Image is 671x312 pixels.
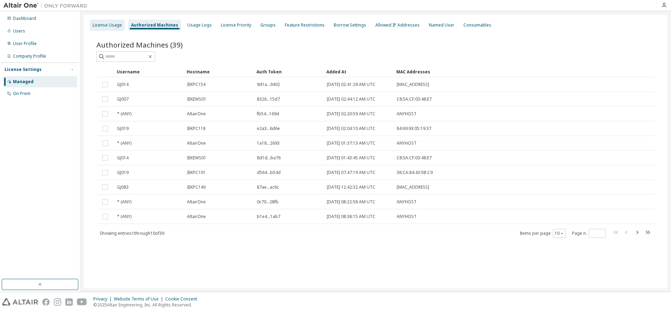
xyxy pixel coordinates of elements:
div: Cookie Consent [165,296,201,302]
span: e2a3...6d6e [257,126,280,131]
span: IEKEWS01 [187,155,206,161]
div: Allowed IP Addresses [375,22,420,28]
img: facebook.svg [42,298,50,306]
span: AltairOne [187,111,206,117]
div: MAC Addresses [396,66,584,77]
div: Usage Logs [187,22,212,28]
span: * (ANY) [117,214,131,219]
img: Altair One [3,2,91,9]
span: AltairOne [187,140,206,146]
span: ANYHOST [397,140,417,146]
span: [MAC_ADDRESS] [397,82,429,87]
span: [DATE] 02:41:29 AM UTC [327,82,375,87]
span: [MAC_ADDRESS] [397,184,429,190]
span: Page n. [572,229,606,238]
div: Borrow Settings [334,22,366,28]
span: 84:69:93:05:19:37 [397,126,431,131]
span: GJ014 [117,82,129,87]
span: 8326...15d7 [257,96,280,102]
div: Added At [326,66,391,77]
p: © 2025 Altair Engineering, Inc. All Rights Reserved. [93,302,201,308]
span: GJ019 [117,126,129,131]
div: Groups [260,22,276,28]
span: [DATE] 02:44:12 AM UTC [327,96,375,102]
div: Hostname [187,66,251,77]
span: C8:5A:CF:03:48:E7 [397,96,432,102]
span: ANYHOST [397,199,417,205]
span: 87ae...ac6c [257,184,279,190]
span: 1a18...2693 [257,140,280,146]
div: Authorized Machines [131,22,178,28]
span: 0c70...28fb [257,199,279,205]
div: User Profile [13,41,37,46]
img: linkedin.svg [65,298,73,306]
span: GJ014 [117,155,129,161]
div: Feature Restrictions [285,22,325,28]
span: [DATE] 08:22:58 AM UTC [327,199,375,205]
div: Named User [429,22,454,28]
div: Auth Token [257,66,321,77]
div: Company Profile [13,53,46,59]
img: altair_logo.svg [2,298,38,306]
span: C8:5A:CF:03:48:E7 [397,155,432,161]
span: [DATE] 02:20:59 AM UTC [327,111,375,117]
div: Managed [13,79,34,85]
span: * (ANY) [117,111,131,117]
div: Consumables [463,22,491,28]
span: GJ083 [117,184,129,190]
span: [DATE] 02:04:10 AM UTC [327,126,375,131]
span: [DATE] 12:42:32 AM UTC [327,184,375,190]
span: ANYHOST [397,214,417,219]
div: Username [117,66,181,77]
span: * (ANY) [117,199,131,205]
span: AltairOne [187,214,206,219]
span: fb54...169d [257,111,279,117]
span: ANYHOST [397,111,417,117]
span: GJ019 [117,170,129,175]
button: 10 [555,231,564,236]
span: Items per page [520,229,566,238]
span: IEKPC101 [187,170,205,175]
span: [DATE] 07:47:19 AM UTC [327,170,375,175]
span: [DATE] 01:37:13 AM UTC [327,140,375,146]
img: instagram.svg [54,298,61,306]
span: 9d1a...9402 [257,82,280,87]
div: Privacy [93,296,114,302]
div: License Usage [93,22,122,28]
span: GJ007 [117,96,129,102]
span: Showing entries 1 through 10 of 39 [100,230,164,236]
span: 8d1d...ba76 [257,155,281,161]
span: IEKPC154 [187,82,205,87]
div: On Prem [13,91,30,96]
span: * (ANY) [117,140,131,146]
span: 38:CA:84:43:5B:C9 [397,170,433,175]
div: Users [13,28,25,34]
span: IEKPC149 [187,184,205,190]
div: License Settings [5,67,42,72]
span: AltairOne [187,199,206,205]
span: d564...b54d [257,170,281,175]
span: IEKEWS01 [187,96,206,102]
div: Dashboard [13,16,36,21]
span: [DATE] 08:38:15 AM UTC [327,214,375,219]
div: Website Terms of Use [114,296,165,302]
span: IEKPC118 [187,126,205,131]
div: License Priority [221,22,251,28]
span: b1e4...1ab7 [257,214,280,219]
span: [DATE] 01:43:45 AM UTC [327,155,375,161]
span: Authorized Machines (39) [96,40,183,50]
img: youtube.svg [77,298,87,306]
